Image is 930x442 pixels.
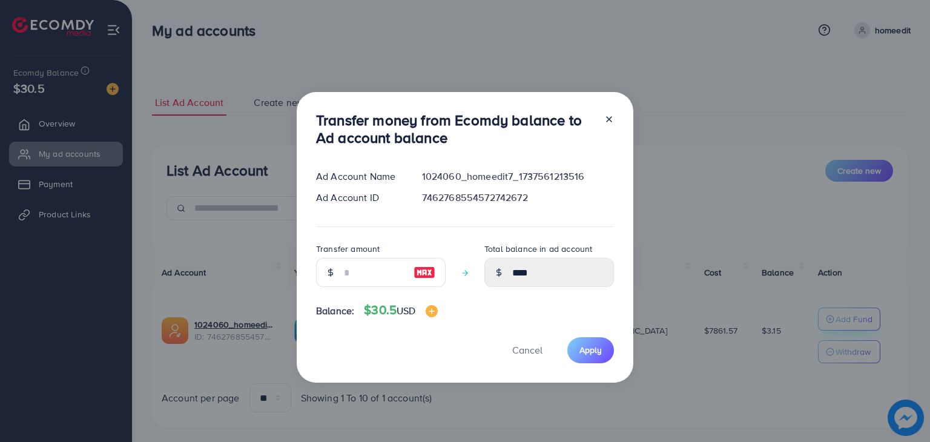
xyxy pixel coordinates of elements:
div: 7462768554572742672 [412,191,624,205]
div: Ad Account Name [306,170,412,183]
div: 1024060_homeedit7_1737561213516 [412,170,624,183]
div: Ad Account ID [306,191,412,205]
button: Cancel [497,337,558,363]
img: image [426,305,438,317]
span: USD [397,304,415,317]
h4: $30.5 [364,303,437,318]
span: Apply [579,344,602,356]
h3: Transfer money from Ecomdy balance to Ad account balance [316,111,595,147]
label: Total balance in ad account [484,243,592,255]
button: Apply [567,337,614,363]
span: Cancel [512,343,542,357]
img: image [414,265,435,280]
label: Transfer amount [316,243,380,255]
span: Balance: [316,304,354,318]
